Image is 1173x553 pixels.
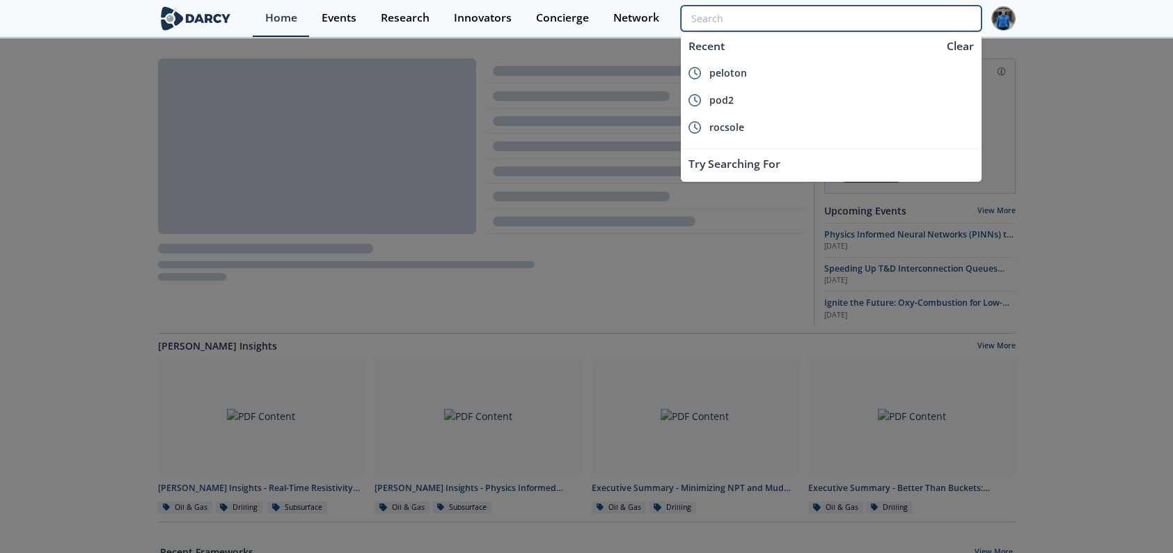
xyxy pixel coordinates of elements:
[613,13,659,24] div: Network
[688,121,701,134] img: icon
[381,13,430,24] div: Research
[681,33,939,59] div: Recent
[688,94,701,107] img: icon
[265,13,297,24] div: Home
[681,151,981,177] div: Try Searching For
[322,13,356,24] div: Events
[942,38,979,54] div: Clear
[688,67,701,79] img: icon
[709,120,744,134] span: rocsole
[991,6,1016,31] img: Profile
[681,6,981,31] input: Advanced Search
[158,6,234,31] img: logo-wide.svg
[536,13,589,24] div: Concierge
[709,66,747,79] span: peloton
[454,13,512,24] div: Innovators
[709,93,734,107] span: pod2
